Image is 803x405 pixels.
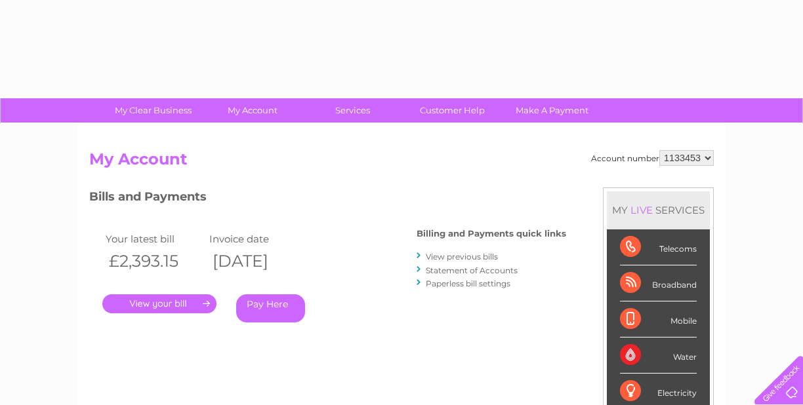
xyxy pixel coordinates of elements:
[89,187,566,210] h3: Bills and Payments
[620,265,697,301] div: Broadband
[206,230,310,248] td: Invoice date
[498,98,606,123] a: Make A Payment
[620,337,697,374] div: Water
[607,191,710,229] div: MY SERVICES
[591,150,714,166] div: Account number
[299,98,407,123] a: Services
[426,279,510,288] a: Paperless bill settings
[89,150,714,175] h2: My Account
[102,230,206,248] td: Your latest bill
[620,229,697,265] div: Telecoms
[426,265,518,275] a: Statement of Accounts
[426,252,498,261] a: View previous bills
[102,248,206,275] th: £2,393.15
[417,229,566,239] h4: Billing and Payments quick links
[99,98,207,123] a: My Clear Business
[206,248,310,275] th: [DATE]
[620,301,697,337] div: Mobile
[102,294,216,313] a: .
[628,204,655,216] div: LIVE
[236,294,305,322] a: Pay Here
[398,98,506,123] a: Customer Help
[199,98,307,123] a: My Account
